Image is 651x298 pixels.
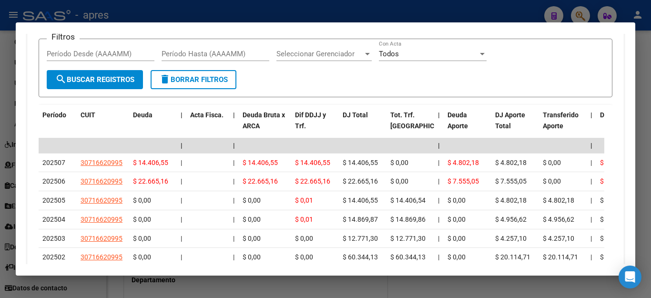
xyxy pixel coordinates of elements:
mat-icon: delete [159,73,171,85]
span: 30716620995 [81,196,122,204]
div: Open Intercom Messenger [619,266,641,288]
span: | [233,196,234,204]
span: $ 4.802,18 [495,196,527,204]
datatable-header-cell: | [229,105,239,147]
span: | [181,235,182,242]
span: Todos [379,50,399,58]
span: | [438,196,439,204]
span: $ 0,00 [543,159,561,166]
span: | [438,177,439,185]
span: $ 22.665,16 [133,177,168,185]
span: | [438,159,439,166]
span: | [233,216,234,223]
span: 30716620995 [81,216,122,223]
span: $ 0,00 [243,216,261,223]
span: $ 14.406,55 [243,159,278,166]
span: $ 4.257,10 [543,235,574,242]
span: | [590,196,592,204]
span: | [181,142,183,149]
span: $ 0,00 [243,235,261,242]
span: $ 14.406,55 [133,159,168,166]
span: $ 9.604,36 [600,159,631,166]
span: $ 14.869,87 [343,216,378,223]
span: $ 20.114,71 [495,253,530,261]
span: $ 0,00 [295,235,313,242]
span: $ 20.114,71 [543,253,578,261]
span: | [590,216,592,223]
datatable-header-cell: Período [39,105,77,147]
span: $ 0,00 [390,159,408,166]
datatable-header-cell: Deuda Contr. [596,105,644,147]
span: 30716620995 [81,177,122,185]
span: Seleccionar Gerenciador [276,50,363,58]
span: $ 0,00 [243,196,261,204]
datatable-header-cell: Deuda [129,105,177,147]
span: | [181,159,182,166]
span: Deuda Contr. [600,111,639,119]
span: 30716620995 [81,159,122,166]
span: $ 0,00 [295,253,313,261]
span: $ 14.406,55 [295,159,330,166]
span: 202507 [42,159,65,166]
span: $ 7.555,05 [448,177,479,185]
span: $ 12.771,30 [390,235,426,242]
span: DJ Aporte Total [495,111,525,130]
span: | [233,142,235,149]
button: Buscar Registros [47,70,143,89]
span: Buscar Registros [55,75,134,84]
span: 202503 [42,235,65,242]
datatable-header-cell: Transferido Aporte [539,105,587,147]
span: | [181,177,182,185]
span: $ 22.665,16 [295,177,330,185]
datatable-header-cell: Acta Fisca. [186,105,229,147]
span: | [590,235,592,242]
span: | [438,216,439,223]
span: $ 4.956,62 [495,216,527,223]
span: $ 14.869,86 [390,216,426,223]
span: $ 4.257,10 [495,235,527,242]
span: | [590,142,592,149]
span: Borrar Filtros [159,75,228,84]
span: | [438,111,440,119]
span: | [590,159,592,166]
datatable-header-cell: Dif DDJJ y Trf. [291,105,339,147]
span: $ 0,00 [543,177,561,185]
span: Transferido Aporte [543,111,579,130]
datatable-header-cell: Tot. Trf. Bruto [387,105,434,147]
datatable-header-cell: CUIT [77,105,129,147]
span: Tot. Trf. [GEOGRAPHIC_DATA] [390,111,455,130]
span: $ 0,00 [390,177,408,185]
span: | [438,253,439,261]
span: $ 22.665,16 [343,177,378,185]
span: 202505 [42,196,65,204]
span: $ 0,00 [600,216,618,223]
span: $ 0,00 [600,253,618,261]
span: | [233,159,234,166]
span: $ 4.802,18 [448,159,479,166]
span: 202506 [42,177,65,185]
span: Acta Fisca. [190,111,224,119]
span: $ 0,00 [133,196,151,204]
span: | [181,196,182,204]
span: | [181,111,183,119]
datatable-header-cell: | [177,105,186,147]
span: DJ Total [343,111,368,119]
span: Período [42,111,66,119]
span: | [233,235,234,242]
h3: Filtros [47,31,80,42]
span: | [438,142,440,149]
span: $ 60.344,13 [390,253,426,261]
span: 202504 [42,216,65,223]
span: $ 0,00 [448,253,466,261]
span: $ 4.802,18 [495,159,527,166]
span: $ 7.555,05 [495,177,527,185]
mat-icon: search [55,73,67,85]
span: Deuda [133,111,153,119]
span: $ 0,01 [295,216,313,223]
button: Borrar Filtros [151,70,236,89]
span: Dif DDJJ y Trf. [295,111,326,130]
span: $ 0,00 [448,216,466,223]
span: | [181,253,182,261]
datatable-header-cell: | [587,105,596,147]
span: $ 0,00 [600,235,618,242]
